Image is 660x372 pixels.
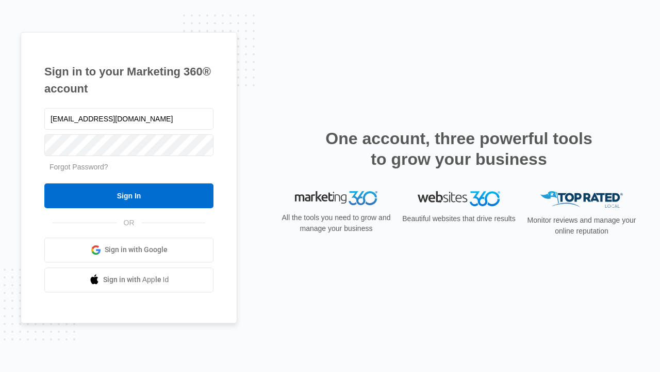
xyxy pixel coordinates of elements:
[117,218,142,228] span: OR
[44,183,213,208] input: Sign In
[105,244,168,255] span: Sign in with Google
[44,63,213,97] h1: Sign in to your Marketing 360® account
[49,163,108,171] a: Forgot Password?
[278,212,394,234] p: All the tools you need to grow and manage your business
[44,268,213,292] a: Sign in with Apple Id
[295,191,377,206] img: Marketing 360
[524,215,639,237] p: Monitor reviews and manage your online reputation
[418,191,500,206] img: Websites 360
[44,238,213,262] a: Sign in with Google
[103,274,169,285] span: Sign in with Apple Id
[401,213,517,224] p: Beautiful websites that drive results
[44,108,213,130] input: Email
[540,191,623,208] img: Top Rated Local
[322,128,596,169] h2: One account, three powerful tools to grow your business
